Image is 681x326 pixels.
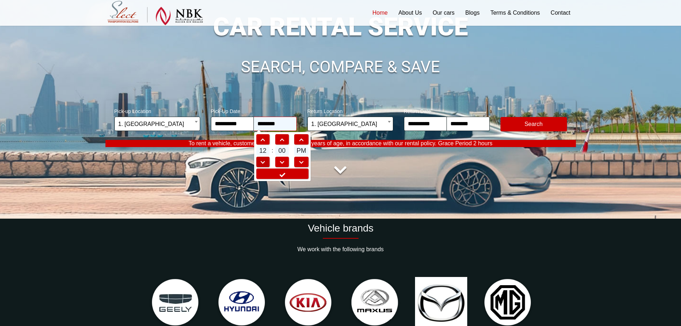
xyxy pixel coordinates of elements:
p: We work with the following brands [105,246,576,253]
span: 1. Hamad International Airport [307,117,393,131]
img: Select Rent a Car [107,1,203,25]
p: To rent a vehicle, customers must be at least 21 years of age, in accordance with our rental poli... [105,140,576,147]
span: Pick-up Location [114,104,200,117]
span: Return Location [307,104,393,117]
span: 12 [256,146,270,155]
td: : [270,145,275,156]
h1: CAR RENTAL SERVICE [105,14,576,39]
span: Return Date [404,104,490,117]
span: Pick-Up Date [211,104,297,117]
h2: Vehicle brands [105,222,576,234]
span: 1. Hamad International Airport [311,117,389,131]
button: Modify Search [500,117,567,131]
span: 1. Hamad International Airport [118,117,196,131]
h1: SEARCH, COMPARE & SAVE [105,59,576,75]
span: PM [294,146,308,155]
span: 00 [275,146,289,155]
span: 1. Hamad International Airport [114,117,200,131]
